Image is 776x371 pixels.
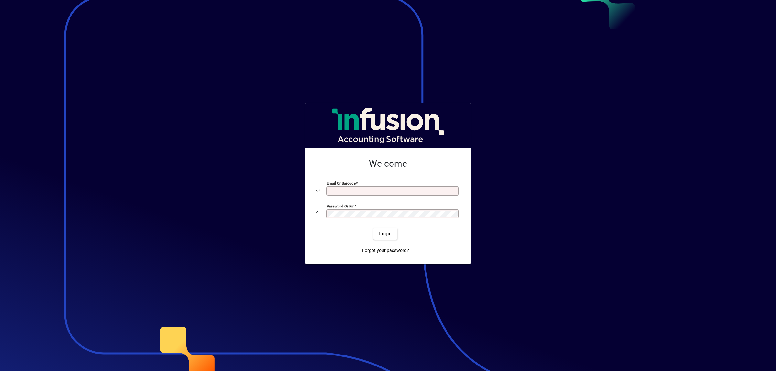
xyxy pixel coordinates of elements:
button: Login [373,228,397,240]
mat-label: Email or Barcode [327,181,356,185]
span: Login [379,230,392,237]
span: Forgot your password? [362,247,409,254]
mat-label: Password or Pin [327,204,354,208]
h2: Welcome [316,158,460,169]
a: Forgot your password? [360,245,412,257]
